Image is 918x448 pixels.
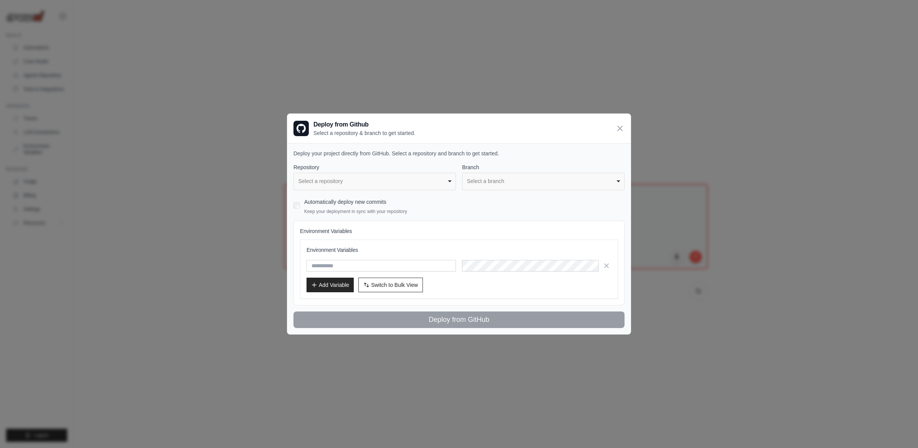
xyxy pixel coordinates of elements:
button: Switch to Bulk View [358,278,423,292]
h3: Deploy from Github [313,120,415,129]
button: Deploy from GitHub [293,311,625,328]
h4: Environment Variables [300,227,618,235]
label: Automatically deploy new commits [304,199,386,205]
label: Repository [293,163,456,171]
button: Add Variable [307,278,354,292]
div: Select a branch [467,177,615,185]
p: Select a repository & branch to get started. [313,129,415,137]
div: Select a repository [298,177,447,185]
label: Branch [462,163,625,171]
span: Switch to Bulk View [371,281,418,289]
p: Keep your deployment in sync with your repository [304,208,407,215]
p: Deploy your project directly from GitHub. Select a repository and branch to get started. [293,150,625,157]
h3: Environment Variables [307,246,611,254]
